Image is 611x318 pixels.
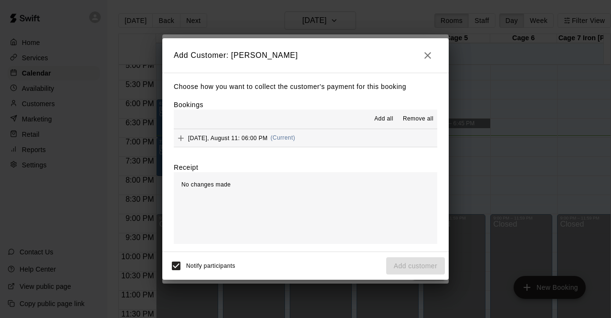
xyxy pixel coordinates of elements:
[162,38,449,73] h2: Add Customer: [PERSON_NAME]
[374,114,393,124] span: Add all
[369,111,399,127] button: Add all
[188,134,268,141] span: [DATE], August 11: 06:00 PM
[174,129,437,147] button: Add[DATE], August 11: 06:00 PM(Current)
[181,181,231,188] span: No changes made
[403,114,433,124] span: Remove all
[174,163,198,172] label: Receipt
[174,81,437,93] p: Choose how you want to collect the customer's payment for this booking
[174,134,188,141] span: Add
[399,111,437,127] button: Remove all
[186,263,235,269] span: Notify participants
[174,101,203,109] label: Bookings
[271,134,295,141] span: (Current)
